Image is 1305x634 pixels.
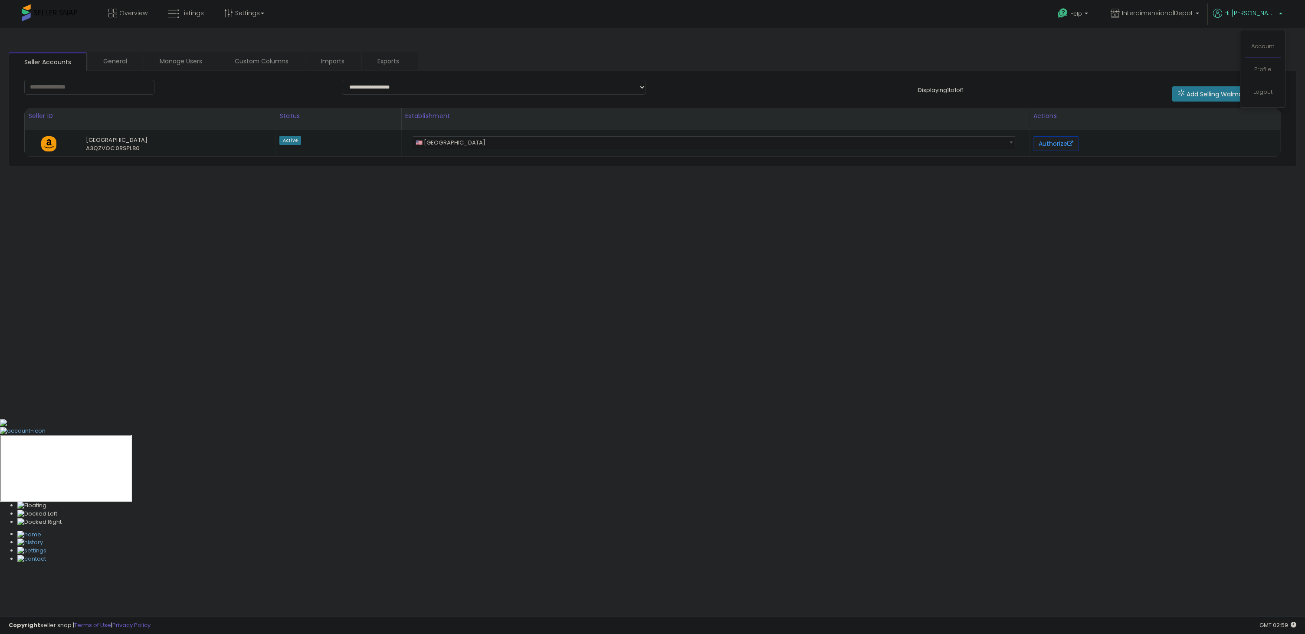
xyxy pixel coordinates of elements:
a: General [88,52,143,70]
div: Status [279,112,398,121]
div: Seller ID [28,112,272,121]
button: Add Selling Walmart Account [1172,86,1281,102]
img: Home [17,531,41,539]
span: Listings [181,9,204,17]
span: A3QZVOC0RSPLB0 [79,145,109,152]
a: Help [1051,1,1097,28]
a: Hi [PERSON_NAME] [1213,9,1282,28]
span: Add Selling Walmart Account [1187,90,1275,99]
span: 🇺🇸 United States [412,136,1016,148]
a: Imports [305,52,361,70]
a: Manage Users [144,52,218,70]
button: Authorize [1033,136,1079,151]
img: Contact [17,555,46,563]
a: Exports [362,52,417,70]
span: Displaying 1 to 1 of 1 [918,86,964,94]
span: Active [279,136,301,145]
img: amazon.png [41,136,56,151]
span: InterdimensionalDepot [1122,9,1193,17]
i: Get Help [1057,8,1068,19]
img: Settings [17,547,46,555]
span: [GEOGRAPHIC_DATA] [79,136,256,144]
img: Docked Left [17,510,57,518]
img: Docked Right [17,518,62,526]
a: Account [1251,42,1274,50]
span: 🇺🇸 United States [412,137,1016,149]
span: Overview [119,9,148,17]
span: Hi [PERSON_NAME] [1224,9,1276,17]
span: Help [1070,10,1082,17]
div: Establishment [405,112,1026,121]
div: Actions [1033,112,1277,121]
a: Seller Accounts [9,52,87,71]
a: Logout [1253,88,1272,96]
img: History [17,539,43,547]
a: Custom Columns [219,52,304,70]
img: Floating [17,502,46,510]
a: Profile [1254,65,1272,73]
